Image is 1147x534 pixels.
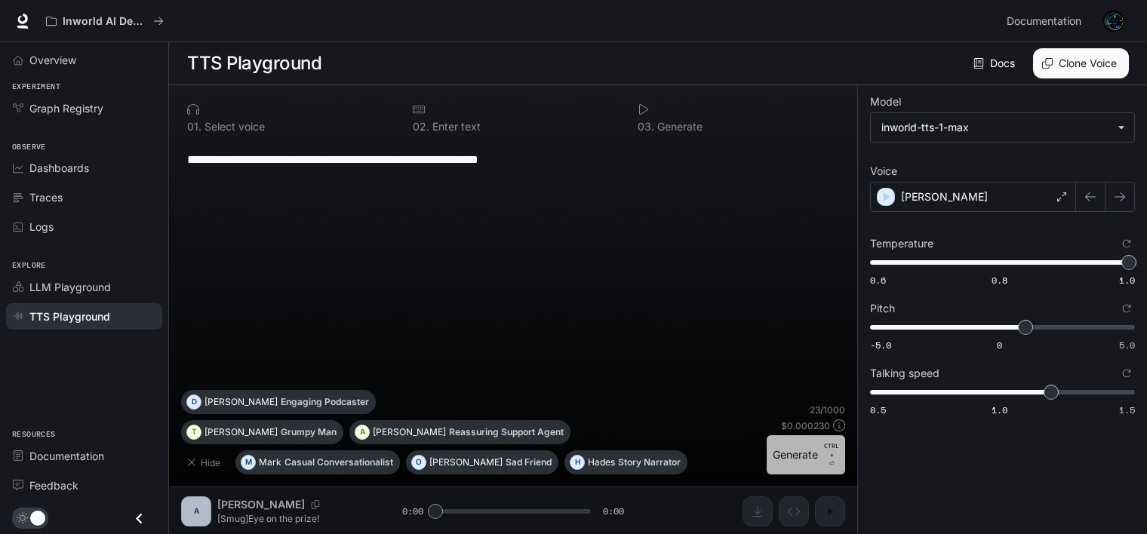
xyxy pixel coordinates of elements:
p: Story Narrator [618,458,681,467]
span: Feedback [29,477,78,493]
button: User avatar [1099,6,1129,36]
p: Pitch [870,303,895,314]
button: Reset to default [1118,235,1135,252]
span: 1.5 [1119,404,1135,416]
a: Graph Registry [6,95,162,121]
span: Graph Registry [29,100,103,116]
button: Clone Voice [1033,48,1129,78]
p: CTRL + [824,441,839,459]
span: Logs [29,219,54,235]
a: Documentation [6,443,162,469]
img: User avatar [1103,11,1124,32]
div: D [187,390,201,414]
a: Docs [970,48,1021,78]
p: $ 0.000230 [781,419,830,432]
span: Documentation [29,448,104,464]
div: M [241,450,255,474]
p: [PERSON_NAME] [429,458,503,467]
span: Traces [29,189,63,205]
span: -5.0 [870,339,891,351]
a: TTS Playground [6,303,162,330]
button: Close drawer [122,503,156,534]
button: All workspaces [39,6,171,36]
p: 0 3 . [638,121,654,132]
p: [PERSON_NAME] [204,428,278,437]
div: T [187,420,201,444]
span: Documentation [1007,12,1081,31]
p: [PERSON_NAME] [373,428,446,437]
button: GenerateCTRL +⏎ [767,435,845,474]
div: O [412,450,426,474]
p: Grumpy Man [281,428,337,437]
p: Engaging Podcaster [281,397,369,407]
div: inworld-tts-1-max [881,120,1110,135]
p: [PERSON_NAME] [204,397,278,407]
span: 0.5 [870,404,886,416]
p: ⏎ [824,441,839,468]
a: Dashboards [6,155,162,181]
span: 1.0 [1119,274,1135,287]
button: D[PERSON_NAME]Engaging Podcaster [181,390,376,414]
p: 23 / 1000 [810,404,845,416]
p: Select voice [201,121,265,132]
span: Dashboards [29,160,89,176]
button: T[PERSON_NAME]Grumpy Man [181,420,343,444]
span: 0.8 [992,274,1007,287]
button: O[PERSON_NAME]Sad Friend [406,450,558,474]
p: 0 2 . [413,121,429,132]
button: HHadesStory Narrator [564,450,687,474]
span: 0.6 [870,274,886,287]
a: Overview [6,47,162,73]
p: Talking speed [870,368,939,379]
span: TTS Playground [29,308,110,324]
a: Documentation [1001,6,1093,36]
button: Hide [181,450,229,474]
span: LLM Playground [29,279,111,295]
button: Reset to default [1118,365,1135,382]
span: Overview [29,52,76,68]
p: Casual Conversationalist [284,458,393,467]
a: Feedback [6,472,162,499]
span: 5.0 [1119,339,1135,351]
span: Dark mode toggle [30,509,45,526]
p: 0 1 . [187,121,201,132]
p: Mark [259,458,281,467]
a: Logs [6,213,162,240]
span: 0 [997,339,1002,351]
a: LLM Playground [6,274,162,300]
h1: TTS Playground [187,48,321,78]
p: Voice [870,166,897,176]
p: [PERSON_NAME] [901,189,988,204]
p: Temperature [870,238,933,249]
p: Model [870,97,901,107]
p: Sad Friend [506,458,552,467]
p: Reassuring Support Agent [449,428,564,437]
p: Enter text [429,121,481,132]
button: A[PERSON_NAME]Reassuring Support Agent [349,420,570,444]
div: inworld-tts-1-max [871,113,1134,142]
p: Generate [654,121,703,132]
span: 1.0 [992,404,1007,416]
p: Hades [588,458,615,467]
div: H [570,450,584,474]
div: A [355,420,369,444]
button: MMarkCasual Conversationalist [235,450,400,474]
p: Inworld AI Demos [63,15,147,28]
a: Traces [6,184,162,210]
button: Reset to default [1118,300,1135,317]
